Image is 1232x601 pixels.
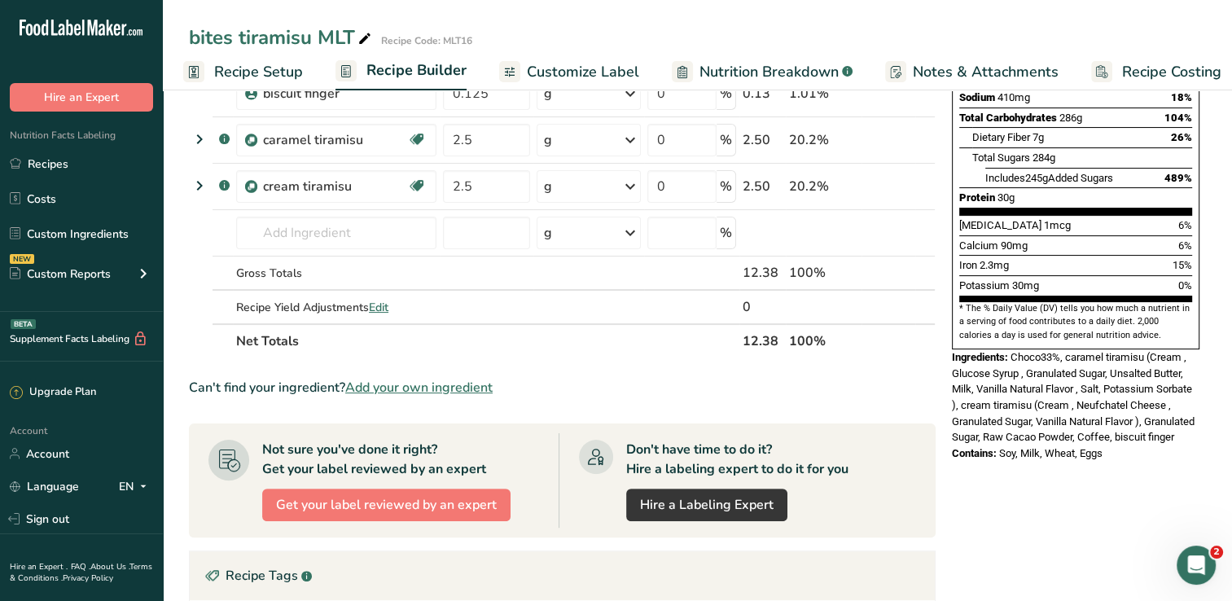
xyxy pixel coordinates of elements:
[626,440,848,479] div: Don't have time to do it? Hire a labeling expert to do it for you
[544,130,552,150] div: g
[345,378,493,397] span: Add your own ingredient
[262,440,486,479] div: Not sure you've done it right? Get your label reviewed by an expert
[789,263,858,283] div: 100%
[90,561,129,572] a: About Us .
[972,151,1030,164] span: Total Sugars
[381,33,472,48] div: Recipe Code: MLT16
[1122,61,1221,83] span: Recipe Costing
[959,302,1192,342] section: * The % Daily Value (DV) tells you how much a nutrient in a serving of food contributes to a dail...
[1177,546,1216,585] iframe: Intercom live chat
[980,259,1009,271] span: 2.3mg
[263,84,427,103] div: biscuit finger
[1033,131,1044,143] span: 7g
[743,263,783,283] div: 12.38
[997,191,1015,204] span: 30g
[1173,259,1192,271] span: 15%
[236,265,436,282] div: Gross Totals
[1164,172,1192,184] span: 489%
[743,297,783,317] div: 0
[369,300,388,315] span: Edit
[1178,239,1192,252] span: 6%
[544,223,552,243] div: g
[335,52,467,91] a: Recipe Builder
[789,130,858,150] div: 20.2%
[743,177,783,196] div: 2.50
[985,172,1113,184] span: Includes Added Sugars
[952,351,1008,363] span: Ingredients:
[214,61,303,83] span: Recipe Setup
[1210,546,1223,559] span: 2
[245,181,257,193] img: Sub Recipe
[885,54,1059,90] a: Notes & Attachments
[544,84,552,103] div: g
[739,323,786,358] th: 12.38
[999,447,1103,459] span: Soy, Milk, Wheat, Eggs
[1178,219,1192,231] span: 6%
[1164,112,1192,124] span: 104%
[743,84,783,103] div: 0.13
[1012,279,1039,292] span: 30mg
[699,61,839,83] span: Nutrition Breakdown
[527,61,639,83] span: Customize Label
[789,177,858,196] div: 20.2%
[263,130,407,150] div: caramel tiramisu
[63,572,113,584] a: Privacy Policy
[952,351,1195,443] span: Choco33%, caramel tiramisu (Cream , Glucose Syrup , Granulated Sugar, Unsalted Butter, Milk, Vani...
[959,219,1041,231] span: [MEDICAL_DATA]
[1178,279,1192,292] span: 0%
[236,299,436,316] div: Recipe Yield Adjustments
[959,112,1057,124] span: Total Carbohydrates
[499,54,639,90] a: Customize Label
[71,561,90,572] a: FAQ .
[10,384,96,401] div: Upgrade Plan
[10,561,68,572] a: Hire an Expert .
[544,177,552,196] div: g
[119,476,153,496] div: EN
[183,54,303,90] a: Recipe Setup
[10,254,34,264] div: NEW
[245,134,257,147] img: Sub Recipe
[1171,131,1192,143] span: 26%
[1033,151,1055,164] span: 284g
[786,323,862,358] th: 100%
[959,91,995,103] span: Sodium
[189,378,936,397] div: Can't find your ingredient?
[11,319,36,329] div: BETA
[743,130,783,150] div: 2.50
[1001,239,1028,252] span: 90mg
[959,259,977,271] span: Iron
[1025,172,1048,184] span: 245g
[972,131,1030,143] span: Dietary Fiber
[1091,54,1221,90] a: Recipe Costing
[959,191,995,204] span: Protein
[189,23,375,52] div: bites tiramisu MLT
[997,91,1030,103] span: 410mg
[10,561,152,584] a: Terms & Conditions .
[913,61,1059,83] span: Notes & Attachments
[236,217,436,249] input: Add Ingredient
[10,83,153,112] button: Hire an Expert
[262,489,511,521] button: Get your label reviewed by an expert
[233,323,739,358] th: Net Totals
[263,177,407,196] div: cream tiramisu
[366,59,467,81] span: Recipe Builder
[1059,112,1082,124] span: 286g
[789,84,858,103] div: 1.01%
[276,495,497,515] span: Get your label reviewed by an expert
[1044,219,1071,231] span: 1mcg
[952,447,997,459] span: Contains:
[1171,91,1192,103] span: 18%
[10,265,111,283] div: Custom Reports
[672,54,853,90] a: Nutrition Breakdown
[10,472,79,501] a: Language
[959,239,998,252] span: Calcium
[626,489,787,521] a: Hire a Labeling Expert
[959,279,1010,292] span: Potassium
[190,551,935,600] div: Recipe Tags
